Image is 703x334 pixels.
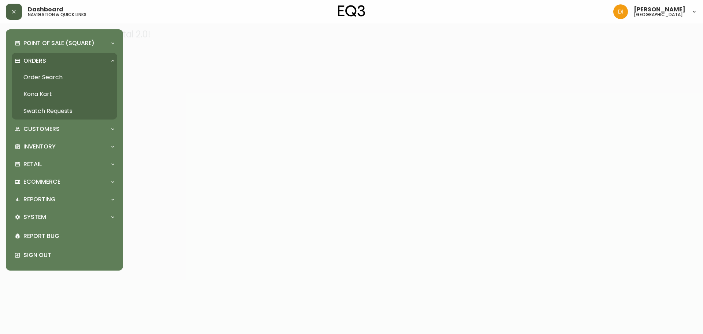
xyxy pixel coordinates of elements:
p: Sign Out [23,251,114,259]
a: Swatch Requests [12,103,117,120]
p: Inventory [23,143,56,151]
p: Orders [23,57,46,65]
div: Report Bug [12,227,117,246]
p: Point of Sale (Square) [23,39,94,47]
p: Retail [23,160,42,168]
p: Reporting [23,195,56,203]
h5: navigation & quick links [28,12,86,17]
h5: [GEOGRAPHIC_DATA] [634,12,683,17]
p: Report Bug [23,232,114,240]
div: Inventory [12,139,117,155]
div: Ecommerce [12,174,117,190]
div: Point of Sale (Square) [12,35,117,51]
div: Customers [12,121,117,137]
p: System [23,213,46,221]
div: Reporting [12,191,117,208]
div: System [12,209,117,225]
a: Order Search [12,69,117,86]
span: [PERSON_NAME] [634,7,685,12]
img: logo [338,5,365,17]
a: Kona Kart [12,86,117,103]
div: Retail [12,156,117,172]
p: Customers [23,125,60,133]
span: Dashboard [28,7,63,12]
div: Sign Out [12,246,117,265]
p: Ecommerce [23,178,60,186]
div: Orders [12,53,117,69]
img: 05494a3551cddf47b97920805cc218e4 [613,4,628,19]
